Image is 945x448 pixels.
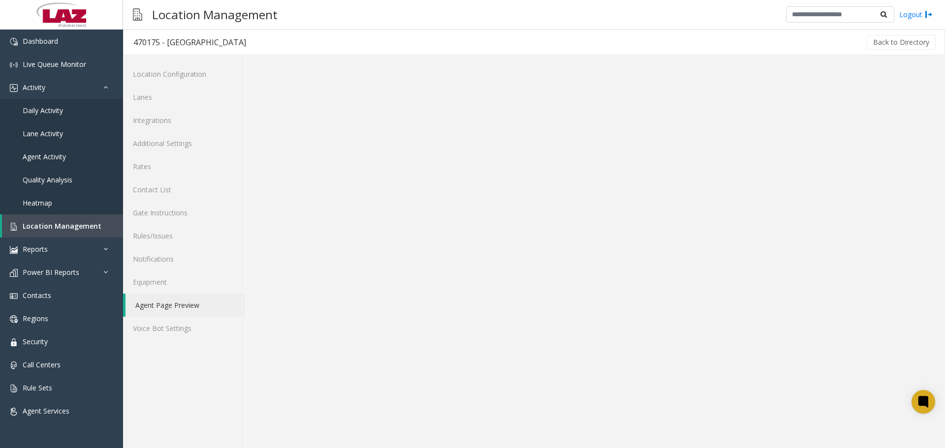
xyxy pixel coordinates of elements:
span: Quality Analysis [23,175,72,184]
span: Dashboard [23,36,58,46]
img: pageIcon [133,2,142,27]
span: Security [23,337,48,346]
img: 'icon' [10,338,18,346]
img: 'icon' [10,84,18,92]
a: Notifications [123,247,246,270]
span: Activity [23,83,45,92]
span: Power BI Reports [23,268,79,277]
span: Call Centers [23,360,61,369]
img: logout [925,9,933,20]
a: Logout [899,9,933,20]
span: Daily Activity [23,106,63,115]
img: 'icon' [10,315,18,323]
button: Back to Directory [867,35,936,50]
img: 'icon' [10,38,18,46]
a: Rules/Issues [123,224,246,247]
img: 'icon' [10,361,18,369]
a: Additional Settings [123,132,246,155]
a: Rates [123,155,246,178]
a: Contact List [123,178,246,201]
a: Voice Bot Settings [123,317,246,340]
img: 'icon' [10,408,18,416]
span: Rule Sets [23,383,52,392]
span: Agent Services [23,406,69,416]
div: 470175 - [GEOGRAPHIC_DATA] [133,36,246,49]
img: 'icon' [10,292,18,300]
span: Reports [23,244,48,254]
span: Live Queue Monitor [23,60,86,69]
a: Location Configuration [123,62,246,86]
img: 'icon' [10,385,18,392]
a: Gate Instructions [123,201,246,224]
img: 'icon' [10,269,18,277]
a: Equipment [123,270,246,294]
span: Regions [23,314,48,323]
img: 'icon' [10,246,18,254]
span: Location Management [23,221,101,231]
img: 'icon' [10,223,18,231]
img: 'icon' [10,61,18,69]
span: Contacts [23,291,51,300]
a: Location Management [2,214,123,238]
span: Heatmap [23,198,52,208]
a: Agent Page Preview [126,294,246,317]
a: Lanes [123,86,246,109]
span: Lane Activity [23,129,63,138]
h3: Location Management [147,2,283,27]
a: Integrations [123,109,246,132]
span: Agent Activity [23,152,66,161]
